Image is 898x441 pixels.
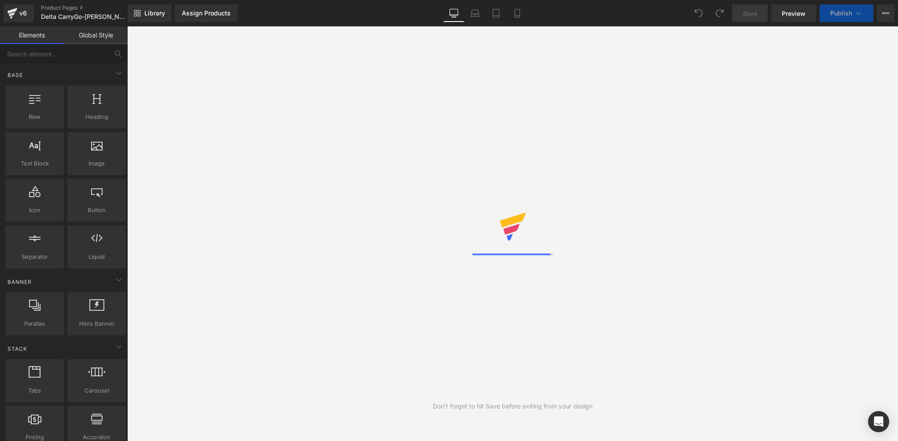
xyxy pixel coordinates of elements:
[182,10,231,17] div: Assign Products
[743,9,757,18] span: Save
[443,4,464,22] a: Desktop
[8,319,61,328] span: Parallax
[70,206,123,215] span: Button
[8,386,61,395] span: Tabs
[877,4,894,22] button: More
[868,411,889,432] div: Open Intercom Messenger
[433,401,593,411] div: Don't forget to hit Save before exiting from your design
[7,71,24,79] span: Base
[70,386,123,395] span: Carousel
[771,4,816,22] a: Preview
[18,7,29,19] div: v6
[690,4,707,22] button: Undo
[70,112,123,121] span: Heading
[70,252,123,261] span: Liquid
[4,4,34,22] a: v6
[7,345,28,353] span: Stack
[70,159,123,168] span: Image
[128,4,171,22] a: New Library
[486,4,507,22] a: Tablet
[8,112,61,121] span: Row
[782,9,806,18] span: Preview
[820,4,873,22] button: Publish
[41,13,125,20] span: Delta CarryGo-[PERSON_NAME]
[464,4,486,22] a: Laptop
[8,159,61,168] span: Text Block
[711,4,729,22] button: Redo
[507,4,528,22] a: Mobile
[144,9,165,17] span: Library
[7,278,33,286] span: Banner
[8,206,61,215] span: Icon
[830,10,852,17] span: Publish
[64,26,128,44] a: Global Style
[41,4,142,11] a: Product Pages
[8,252,61,261] span: Separator
[70,319,123,328] span: Hero Banner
